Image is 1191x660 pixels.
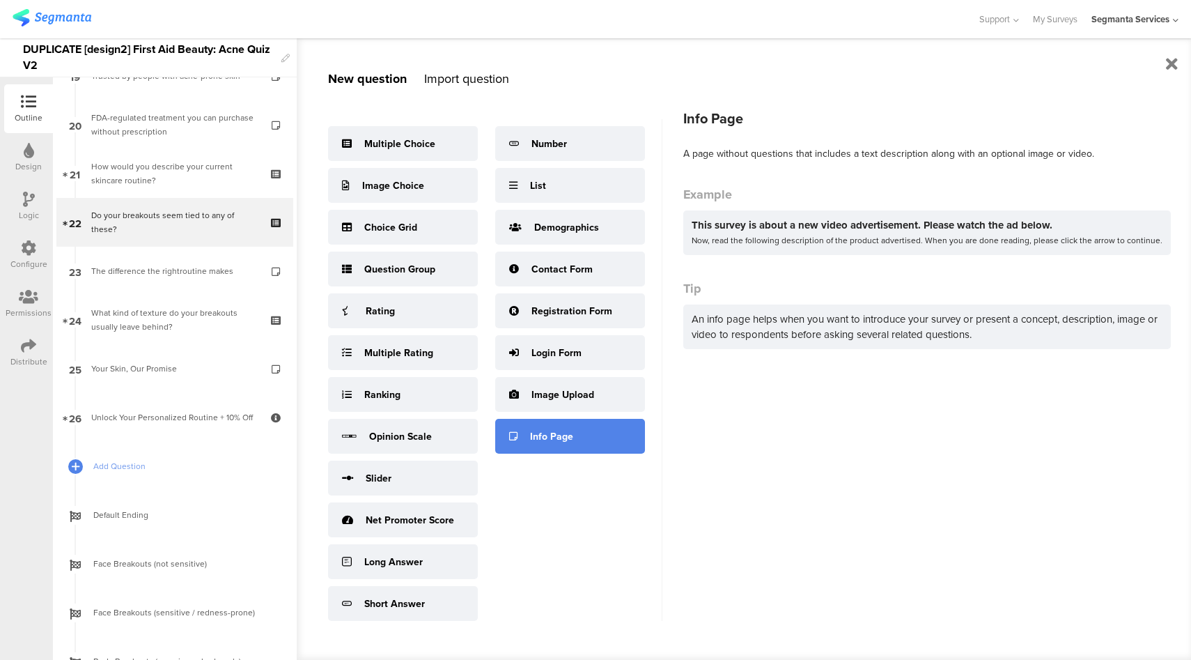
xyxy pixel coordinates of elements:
div: Rating [366,304,395,319]
span: Face Breakouts (not sensitive) [93,557,272,571]
a: 20 FDA-regulated treatment you can purchase without prescription [56,100,293,149]
a: 25 Your Skin, Our Promise [56,344,293,393]
div: Slider [366,471,391,486]
a: Face Breakouts (not sensitive) [56,539,293,588]
a: 26 Unlock Your Personalized Routine + 10% Off [56,393,293,442]
div: Opinion Scale [369,429,432,444]
div: Configure [10,258,47,270]
div: Info Page [683,108,1171,129]
div: An info page helps when you want to introduce your survey or present a concept, description, imag... [683,305,1171,349]
div: Distribute [10,355,47,368]
span: 21 [70,166,80,181]
div: What kind of texture do your breakouts usually leave behind? [91,306,258,334]
div: Segmanta Services [1091,13,1169,26]
a: 21 How would you describe your current skincare routine? [56,149,293,198]
div: Choice Grid [364,220,417,235]
span: 26 [69,410,81,425]
div: Import question [424,70,509,88]
div: New question [328,70,407,88]
div: Net Promoter Score [366,513,454,528]
a: 24 What kind of texture do your breakouts usually leave behind? [56,296,293,344]
span: 22 [69,215,81,230]
a: Face Breakouts (sensitive / redness-prone) [56,588,293,637]
div: Multiple Choice [364,137,435,151]
a: 23 The difference the rightroutine makes [56,247,293,296]
span: 25 [69,361,81,376]
div: List [530,178,546,193]
div: Do your breakouts seem tied to any of these? [91,208,258,236]
div: Ranking [364,387,400,402]
div: Question Group [364,262,435,277]
div: Permissions [6,307,52,319]
div: The difference the rightroutine makes [91,264,258,278]
div: Login Form [531,346,582,360]
div: Registration Form [531,304,612,319]
span: Face Breakouts (sensitive / redness-prone) [93,606,272,620]
div: Unlock Your Personalized Routine + 10% Off [91,410,258,424]
span: 20 [69,117,81,132]
div: Number [531,137,567,151]
div: This survey is about a new video advertisement. Please watch the ad below. [692,217,1162,233]
span: Add Question [93,459,272,473]
div: Tip [683,279,1171,298]
div: FDA-regulated treatment you can purchase without prescription [91,111,258,139]
div: Logic [19,209,39,222]
a: 22 Do your breakouts seem tied to any of these? [56,198,293,247]
div: Short Answer [364,597,425,611]
div: Info Page [530,429,573,444]
div: Outline [15,112,42,124]
div: Your Skin, Our Promise [91,362,258,376]
div: Demographics [534,220,599,235]
a: Default Ending [56,491,293,539]
span: Support [979,13,1010,26]
div: How would you describe your current skincare routine? [91,160,258,187]
span: Default Ending [93,508,272,522]
div: A page without questions that includes a text description along with an optional image or video. [683,146,1171,161]
div: Now, read the following description of the product advertised. When you are done reading, please ... [692,233,1162,248]
div: Example [683,185,1171,204]
div: DUPLICATE [design2] First Aid Beauty: Acne Quiz V2 [23,38,274,77]
span: 19 [70,68,80,84]
div: Contact Form [531,262,593,277]
div: Image Choice [362,178,424,193]
span: 23 [69,263,81,279]
img: segmanta logo [13,9,91,26]
div: Design [15,160,42,173]
div: Image Upload [531,387,594,402]
div: Long Answer [364,555,423,569]
div: Multiple Rating [364,346,433,360]
span: 24 [69,312,81,328]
